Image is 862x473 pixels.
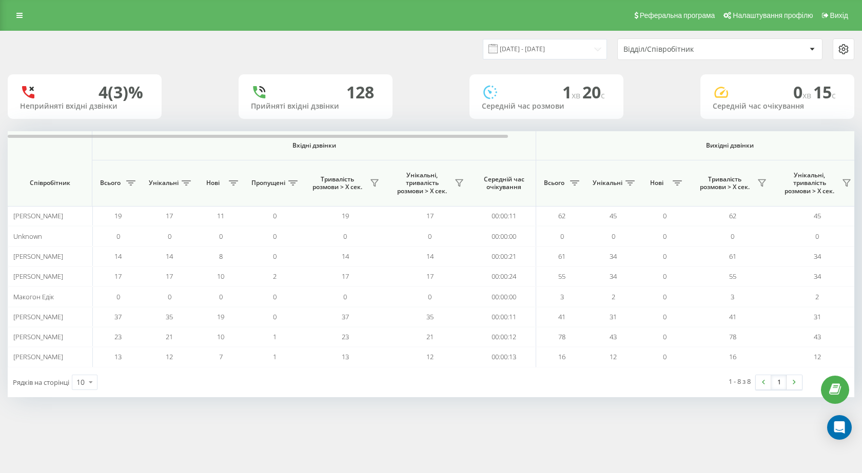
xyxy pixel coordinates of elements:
[560,292,564,301] span: 3
[472,286,536,306] td: 00:00:00
[472,226,536,246] td: 00:00:00
[731,292,734,301] span: 3
[149,179,179,187] span: Унікальні
[273,211,277,220] span: 0
[273,292,277,301] span: 0
[558,272,565,281] span: 55
[116,232,120,241] span: 0
[168,232,171,241] span: 0
[663,211,667,220] span: 0
[20,102,149,111] div: Неприйняті вхідні дзвінки
[13,378,69,387] span: Рядків на сторінці
[713,102,842,111] div: Середній час очікування
[582,81,605,103] span: 20
[830,11,848,19] span: Вихід
[13,312,63,321] span: [PERSON_NAME]
[472,307,536,327] td: 00:00:11
[558,332,565,341] span: 78
[663,252,667,261] span: 0
[644,179,670,187] span: Нові
[13,232,42,241] span: Unknown
[612,292,615,301] span: 2
[780,171,839,195] span: Унікальні, тривалість розмови > Х сек.
[13,252,63,261] span: [PERSON_NAME]
[13,272,63,281] span: [PERSON_NAME]
[342,272,349,281] span: 17
[16,179,83,187] span: Співробітник
[663,332,667,341] span: 0
[99,83,143,102] div: 4 (3)%
[168,292,171,301] span: 0
[814,272,821,281] span: 34
[663,292,667,301] span: 0
[114,352,122,361] span: 13
[251,102,380,111] div: Прийняті вхідні дзвінки
[426,211,434,220] span: 17
[428,292,432,301] span: 0
[428,232,432,241] span: 0
[219,252,223,261] span: 8
[601,90,605,101] span: c
[426,312,434,321] span: 35
[472,246,536,266] td: 00:00:21
[729,272,736,281] span: 55
[815,232,819,241] span: 0
[119,141,509,150] span: Вхідні дзвінки
[663,232,667,241] span: 0
[560,232,564,241] span: 0
[426,252,434,261] span: 14
[558,252,565,261] span: 61
[114,312,122,321] span: 37
[729,352,736,361] span: 16
[832,90,836,101] span: c
[97,179,123,187] span: Всього
[273,232,277,241] span: 0
[426,352,434,361] span: 12
[13,352,63,361] span: [PERSON_NAME]
[342,312,349,321] span: 37
[731,232,734,241] span: 0
[114,332,122,341] span: 23
[13,332,63,341] span: [PERSON_NAME]
[273,312,277,321] span: 0
[308,175,367,191] span: Тривалість розмови > Х сек.
[814,352,821,361] span: 12
[166,252,173,261] span: 14
[217,211,224,220] span: 11
[114,272,122,281] span: 17
[114,211,122,220] span: 19
[217,332,224,341] span: 10
[166,211,173,220] span: 17
[729,312,736,321] span: 41
[166,272,173,281] span: 17
[663,312,667,321] span: 0
[541,179,567,187] span: Всього
[116,292,120,301] span: 0
[610,332,617,341] span: 43
[472,327,536,347] td: 00:00:12
[217,312,224,321] span: 19
[342,252,349,261] span: 14
[13,211,63,220] span: [PERSON_NAME]
[342,332,349,341] span: 23
[572,90,582,101] span: хв
[558,352,565,361] span: 16
[200,179,226,187] span: Нові
[273,252,277,261] span: 0
[610,312,617,321] span: 31
[729,211,736,220] span: 62
[612,232,615,241] span: 0
[166,312,173,321] span: 35
[695,175,754,191] span: Тривалість розмови > Х сек.
[729,332,736,341] span: 78
[219,232,223,241] span: 0
[393,171,452,195] span: Унікальні, тривалість розмови > Х сек.
[663,352,667,361] span: 0
[166,352,173,361] span: 12
[273,272,277,281] span: 2
[166,332,173,341] span: 21
[472,266,536,286] td: 00:00:24
[251,179,285,187] span: Пропущені
[771,375,787,389] a: 1
[342,211,349,220] span: 19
